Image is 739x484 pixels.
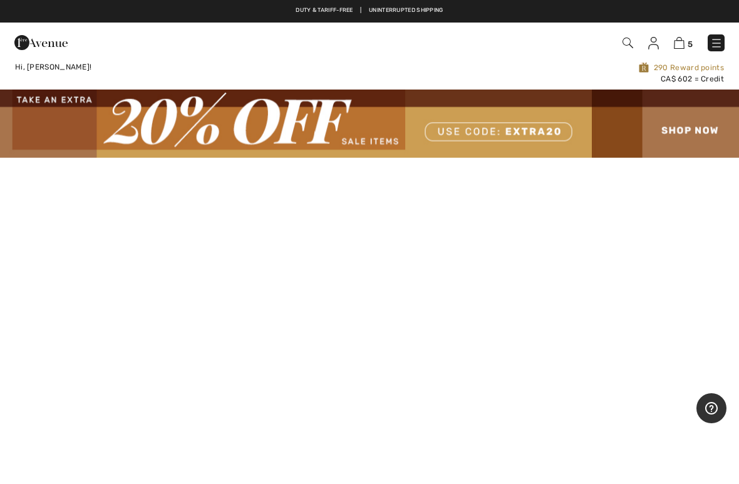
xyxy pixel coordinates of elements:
a: 5 [674,35,693,50]
span: 290 Reward points [316,61,724,73]
span: Hi, [PERSON_NAME]! [15,63,91,71]
img: My Info [648,37,659,49]
img: Avenue Rewards [639,61,649,73]
img: Shopping Bag [674,37,685,49]
img: Search [623,38,633,48]
iframe: Opens a widget where you can find more information [696,393,726,425]
a: 1ère Avenue [14,36,68,48]
img: Menu [710,37,723,49]
div: CA$ 602 = Credit [316,73,724,85]
img: 1ère Avenue [14,30,68,55]
a: Hi, [PERSON_NAME]!290 Reward pointsCA$ 602 = Credit [5,61,734,85]
span: 5 [688,39,693,49]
